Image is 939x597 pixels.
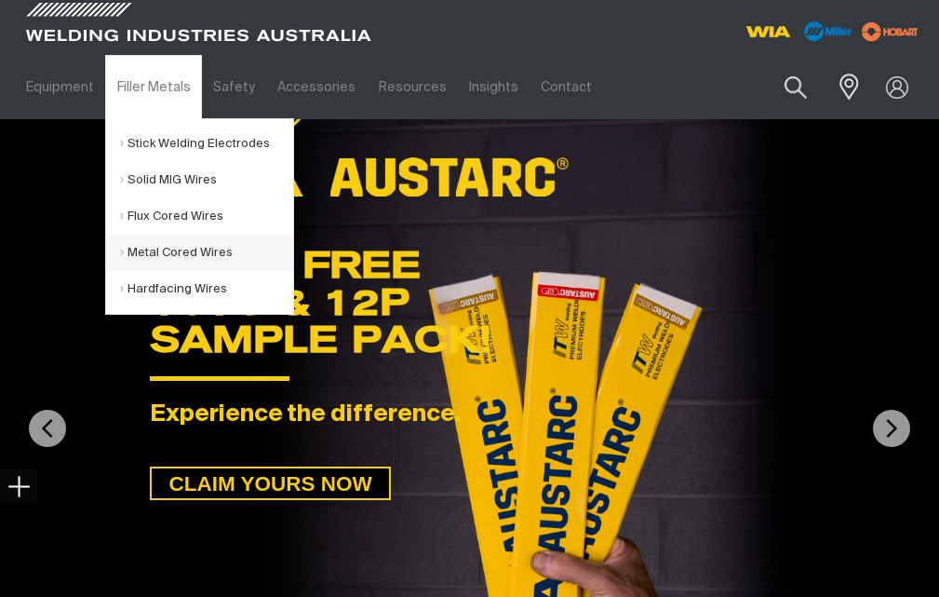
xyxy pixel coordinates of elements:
[105,118,294,315] ul: Filler Metals Submenu
[202,55,266,119] a: Safety
[152,467,388,500] span: CLAIM YOURS NOW
[266,55,367,119] a: Accessories
[150,246,788,358] div: GET A FREE 16TC & 12P SAMPLE PACK!
[764,65,827,109] button: Search products
[105,55,201,119] a: Filler Metals
[458,55,530,119] a: Insights
[120,271,293,307] a: Hardfacing Wires
[150,401,788,429] div: Experience the difference.
[15,55,105,119] a: Equipment
[120,235,293,271] a: Metal Cored Wires
[120,126,293,162] a: Stick Welding Electrodes
[873,410,910,447] img: NextArrow
[530,55,603,119] a: Contact
[120,162,293,198] a: Solid MIG Wires
[29,410,66,447] img: PrevArrow
[856,18,924,46] img: miller
[7,475,30,497] img: hide socials
[368,55,458,119] a: Resources
[120,198,293,235] a: Flux Cored Wires
[15,55,697,119] nav: Main
[741,65,827,109] input: Product name or item number...
[150,467,390,500] a: CLAIM YOURS NOW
